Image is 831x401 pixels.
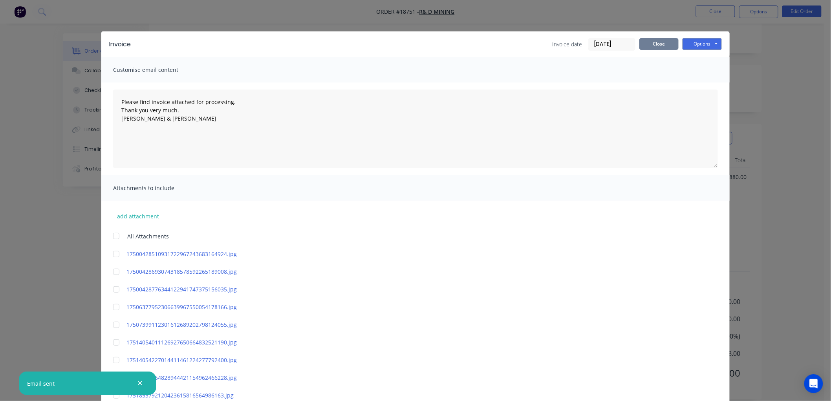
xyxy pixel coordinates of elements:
a: 17514054011126927650664832521190.jpg [126,338,681,346]
button: Options [683,38,722,50]
a: 17500428693074318578592265189008.jpg [126,267,681,276]
div: Invoice [109,40,131,49]
span: All Attachments [127,232,169,240]
div: Open Intercom Messenger [804,374,823,393]
a: 17518537764828944421154962466228.jpg [126,374,681,382]
a: 17514054227014411461224277792400.jpg [126,356,681,364]
a: 1751853792120423615816564986163.jpg [126,391,681,399]
span: Attachments to include [113,183,200,194]
a: 17500428776344122941747375156035.jpg [126,285,681,293]
a: 17500428510931722967243683164924.jpg [126,250,681,258]
button: add attachment [113,210,163,222]
a: 17507399112301612689202798124055.jpg [126,320,681,329]
a: 17506377952306639967550054178166.jpg [126,303,681,311]
div: Email sent [27,379,55,388]
textarea: Please find invoice attached for processing. Thank you very much. [PERSON_NAME] & [PERSON_NAME] [113,90,718,168]
span: Invoice date [552,40,582,48]
span: Customise email content [113,64,200,75]
button: Close [639,38,679,50]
